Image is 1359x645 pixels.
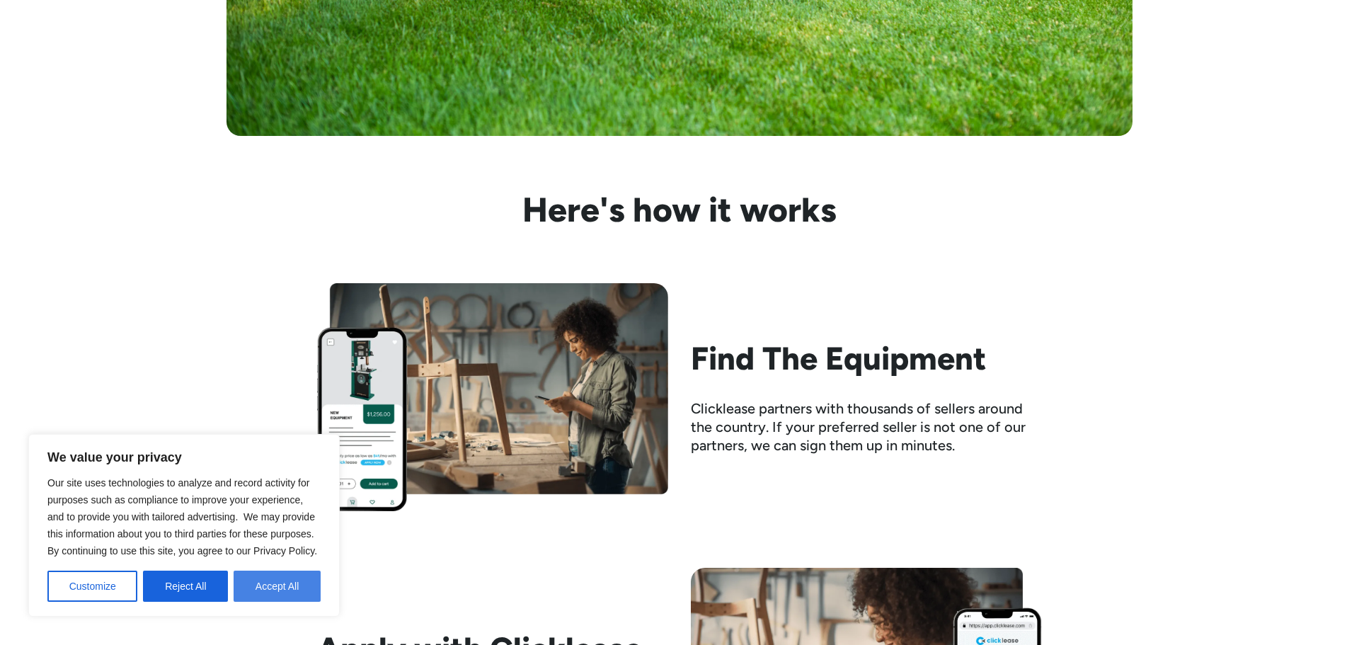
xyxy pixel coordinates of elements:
[28,434,340,617] div: We value your privacy
[143,571,228,602] button: Reject All
[691,340,1042,377] h2: Find The Equipment
[234,571,321,602] button: Accept All
[47,477,317,556] span: Our site uses technologies to analyze and record activity for purposes such as compliance to impr...
[691,399,1042,455] div: Clicklease partners with thousands of sellers around the country. If your preferred seller is not...
[47,571,137,602] button: Customize
[47,449,321,466] p: We value your privacy
[317,283,668,511] img: Woman looking at her phone while standing beside her workbench with half assembled chair
[317,193,1042,227] h3: Here's how it works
